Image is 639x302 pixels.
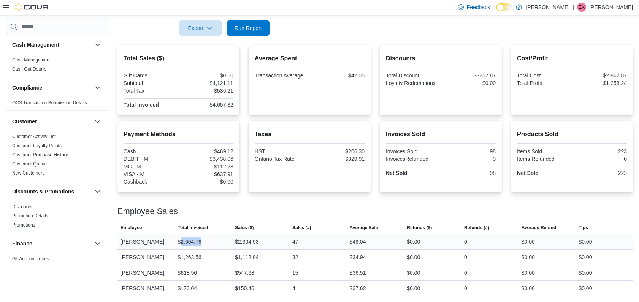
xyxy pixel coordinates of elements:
[124,72,177,79] div: Gift Cards
[255,156,308,162] div: Ontario Tax Rate
[517,54,627,63] h2: Cost/Profit
[407,268,420,277] div: $0.00
[573,156,627,162] div: 0
[180,102,233,108] div: $4,657.32
[6,55,108,77] div: Cash Management
[178,253,201,262] div: $1,263.56
[124,54,233,63] h2: Total Sales ($)
[522,268,535,277] div: $0.00
[12,84,42,91] h3: Compliance
[517,148,571,154] div: Items Sold
[522,284,535,293] div: $0.00
[573,148,627,154] div: 223
[255,148,308,154] div: HST
[12,213,48,219] a: Promotion Details
[573,170,627,176] div: 223
[180,72,233,79] div: $0.00
[180,171,233,177] div: $637.91
[350,268,366,277] div: $36.51
[442,80,496,86] div: $0.00
[93,40,102,49] button: Cash Management
[117,207,178,216] h3: Employee Sales
[311,148,365,154] div: $206.30
[407,253,420,262] div: $0.00
[93,117,102,126] button: Customer
[227,20,270,36] button: Run Report
[407,237,420,246] div: $0.00
[12,84,92,91] button: Compliance
[12,134,56,139] a: Customer Activity List
[579,253,592,262] div: $0.00
[464,284,467,293] div: 0
[442,148,496,154] div: 98
[124,156,177,162] div: DEBIT - M
[350,284,366,293] div: $37.62
[124,102,159,108] strong: Total Invoiced
[178,284,197,293] div: $170.04
[117,265,175,280] div: [PERSON_NAME]
[386,170,408,176] strong: Net Sold
[517,130,627,139] h2: Products Sold
[12,256,49,262] span: GL Account Totals
[12,152,68,158] span: Customer Purchase History
[12,66,47,72] a: Cash Out Details
[12,204,32,209] a: Discounts
[124,148,177,154] div: Cash
[407,284,420,293] div: $0.00
[292,253,298,262] div: 32
[517,156,571,162] div: Items Refunded
[579,268,592,277] div: $0.00
[178,268,197,277] div: $618.96
[467,3,490,11] span: Feedback
[522,225,557,231] span: Average Refund
[12,170,44,176] span: New Customers
[407,225,432,231] span: Refunds ($)
[12,118,37,125] h3: Customer
[6,202,108,233] div: Discounts & Promotions
[12,143,62,149] span: Customer Loyalty Points
[6,132,108,181] div: Customer
[180,156,233,162] div: $3,438.06
[180,148,233,154] div: $469.12
[350,225,378,231] span: Average Sale
[350,237,366,246] div: $49.04
[12,41,92,49] button: Cash Management
[579,225,588,231] span: Tips
[235,284,254,293] div: $150.46
[124,179,177,185] div: Cashback
[255,54,365,63] h2: Average Spent
[292,225,311,231] span: Sales (#)
[235,24,262,32] span: Run Report
[573,72,627,79] div: $2,862.87
[12,118,92,125] button: Customer
[522,253,535,262] div: $0.00
[464,253,467,262] div: 0
[93,239,102,248] button: Finance
[12,188,74,195] h3: Discounts & Promotions
[386,54,496,63] h2: Discounts
[124,171,177,177] div: VISA - M
[180,164,233,170] div: $112.23
[12,188,92,195] button: Discounts & Promotions
[180,80,233,86] div: $4,121.11
[579,237,592,246] div: $0.00
[386,80,439,86] div: Loyalty Redemptions
[235,253,258,262] div: $1,118.04
[386,72,439,79] div: Total Discount
[12,57,51,63] a: Cash Management
[12,240,32,247] h3: Finance
[311,156,365,162] div: $329.91
[93,187,102,196] button: Discounts & Promotions
[12,161,47,167] a: Customer Queue
[386,130,496,139] h2: Invoices Sold
[235,237,258,246] div: $2,304.93
[579,3,585,12] span: EK
[117,281,175,296] div: [PERSON_NAME]
[464,225,489,231] span: Refunds (#)
[12,100,87,106] span: OCS Transaction Submission Details
[12,170,44,176] a: New Customers
[178,225,208,231] span: Total Invoiced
